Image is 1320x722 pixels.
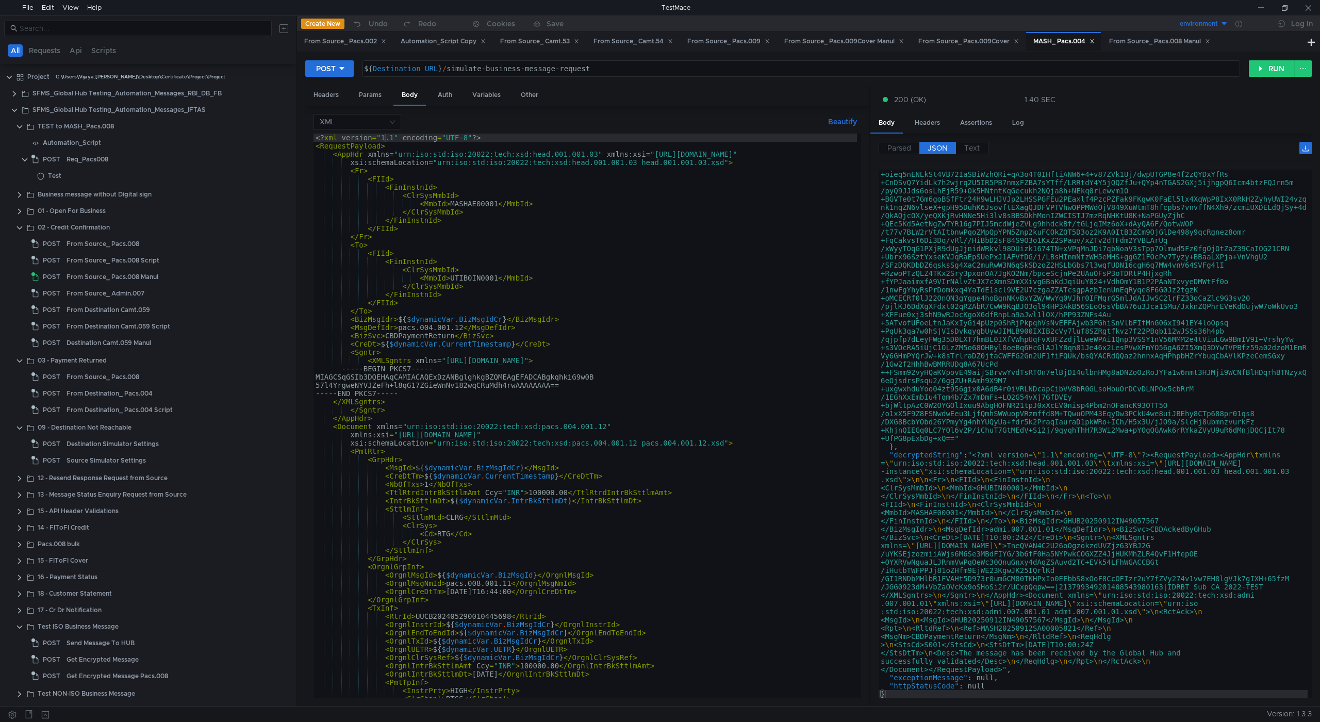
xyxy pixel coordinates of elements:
div: From Source_ Pacs.009Cover Manul [784,36,904,47]
div: From Destination Camt.059 [67,302,150,318]
button: All [8,44,23,57]
button: Requests [26,44,63,57]
div: environment [1180,19,1218,29]
span: POST [43,335,60,351]
div: From Destination_ Pacs.004 Script [67,402,173,418]
div: 16 - Payment Status [38,569,97,585]
span: POST [43,253,60,268]
div: From Source_ Pacs.002 [304,36,386,47]
div: Get Encrypted Message Pacs.008 [67,668,168,684]
div: POST [316,63,336,74]
div: Destination Simulator Settings [67,436,159,452]
div: Auth [430,86,460,105]
div: Body [870,113,903,134]
div: Get Encrypted Message [67,652,139,667]
div: Destination Camt.059 Manul [67,335,151,351]
div: 09 - Destination Not Reachable [38,420,131,435]
span: POST [43,436,60,452]
span: POST [43,369,60,385]
div: Save [547,20,564,27]
div: From Destination Camt.059 Script [67,319,170,334]
button: environment [1157,15,1228,32]
div: SFMS_Global Hub Testing_Automation_Messages_IFTAS [32,102,206,118]
div: Redo [418,18,436,30]
span: POST [43,152,60,167]
div: Automation_Script [43,135,101,151]
span: JSON [928,143,948,153]
div: C:\Users\Vijaya.[PERSON_NAME]\Desktop\Certificate\Project\Project [56,69,225,85]
div: Variables [464,86,509,105]
div: From Source_ Pacs.008 Manul [1109,36,1210,47]
div: 02 - Credit Confirmation [38,220,110,235]
div: From Source_ Camt.54 [593,36,673,47]
div: Other [513,86,547,105]
button: RUN [1249,60,1295,77]
div: Reconciliation Report IFTAS [38,702,123,718]
div: Log In [1291,18,1313,30]
div: 15 - API Header Validations [38,503,119,519]
button: Api [67,44,85,57]
span: POST [43,386,60,401]
div: From Source_ Pacs.009Cover [918,36,1019,47]
div: Test ISO Business Message [38,619,119,634]
div: SFMS_Global Hub Testing_Automation_Messages_RBI_DB_FB [32,86,222,101]
button: Beautify [824,116,861,128]
button: POST [305,60,354,77]
div: Headers [906,113,948,133]
button: Create New [301,19,344,29]
div: Pacs.008 bulk [38,536,80,552]
button: Undo [344,16,395,31]
div: 15 - FIToFI Cover [38,553,88,568]
div: From Source_ Camt.53 [500,36,579,47]
span: POST [43,652,60,667]
span: Parsed [887,143,911,153]
div: Req_Pacs008 [67,152,108,167]
div: 1.40 SEC [1025,95,1055,104]
button: Scripts [88,44,119,57]
div: From Destination_ Pacs.004 [67,386,153,401]
div: Headers [305,86,347,105]
div: 01 - Open For Business [38,203,106,219]
span: POST [43,453,60,468]
span: POST [43,302,60,318]
span: POST [43,402,60,418]
div: From Source_ Admin.007 [67,286,144,301]
input: Search... [20,23,266,34]
div: 13 - Message Status Enquiry Request from Source [38,487,187,502]
div: Automation_Script Copy [401,36,486,47]
div: From Source_ Pacs.008 Script [67,253,159,268]
div: Business message without Digital sign [38,187,152,202]
div: Source Simulator Settings [67,453,146,468]
span: POST [43,286,60,301]
span: POST [43,269,60,285]
div: TEST to MASH_Pacs.008 [38,119,114,134]
span: POST [43,236,60,252]
div: Log [1004,113,1032,133]
div: From Source_ Pacs.008 [67,236,139,252]
div: From Source_ Pacs.008 Manul [67,269,158,285]
div: 17 - Cr Dr Notification [38,602,102,618]
span: Text [964,143,980,153]
div: 03 - Payment Returned [38,353,107,368]
span: POST [43,668,60,684]
div: Body [393,86,426,106]
div: Test NON-ISO Business Message [38,686,135,701]
div: MASH_ Pacs.004 [1033,36,1095,47]
span: 200 (OK) [894,94,926,105]
div: Params [351,86,390,105]
span: POST [43,319,60,334]
div: Assertions [952,113,1000,133]
div: Test [48,168,61,184]
div: Undo [369,18,388,30]
div: 14 - FIToFI Credit [38,520,89,535]
span: Version: 1.3.3 [1267,707,1312,721]
div: From Source_ Pacs.008 [67,369,139,385]
div: From Source_ Pacs.009 [687,36,770,47]
button: Redo [395,16,443,31]
div: Cookies [487,18,515,30]
div: Project [27,69,49,85]
div: 12 - Resend Response Request from Source [38,470,168,486]
span: POST [43,635,60,651]
div: Send Message To HUB [67,635,135,651]
div: 18 - Customer Statement [38,586,112,601]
